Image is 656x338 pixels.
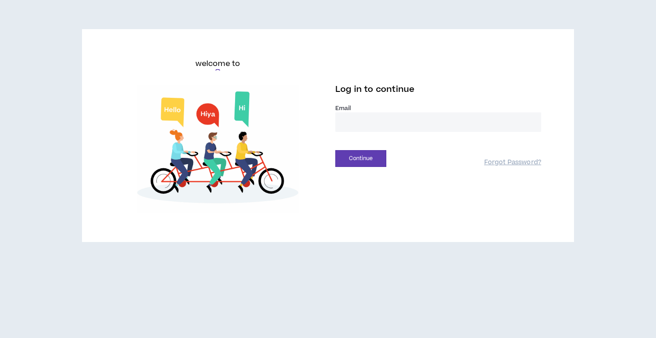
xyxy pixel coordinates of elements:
[335,150,386,167] button: Continue
[484,158,541,167] a: Forgot Password?
[195,58,241,69] h6: welcome to
[335,104,541,112] label: Email
[335,84,415,95] span: Log in to continue
[115,85,321,213] img: Welcome to Wripple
